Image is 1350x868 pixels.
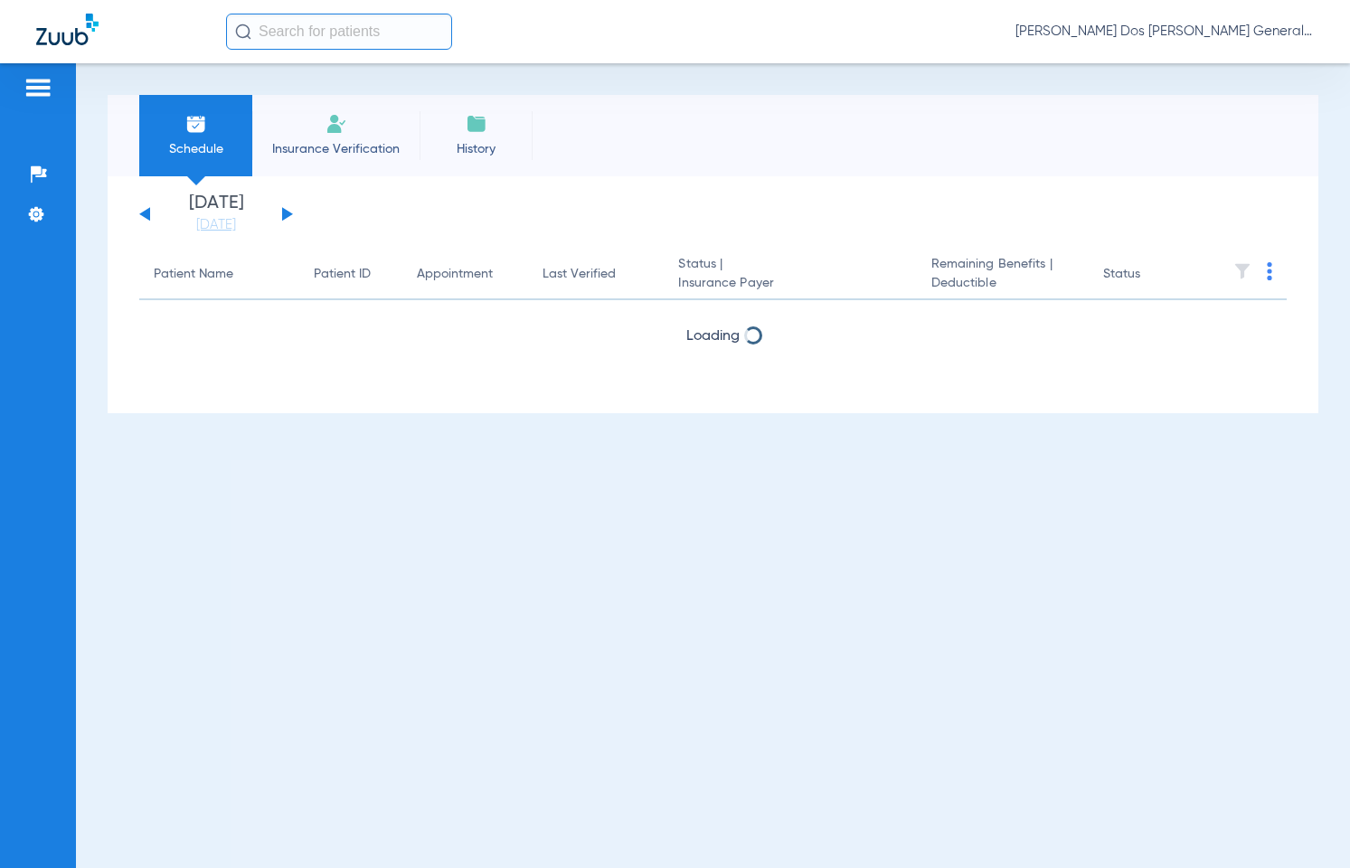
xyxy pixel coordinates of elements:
[185,113,207,135] img: Schedule
[1015,23,1314,41] span: [PERSON_NAME] Dos [PERSON_NAME] General | Abra Health
[917,250,1089,300] th: Remaining Benefits |
[235,24,251,40] img: Search Icon
[1089,250,1211,300] th: Status
[24,77,52,99] img: hamburger-icon
[266,140,406,158] span: Insurance Verification
[314,265,389,284] div: Patient ID
[543,265,649,284] div: Last Verified
[226,14,452,50] input: Search for patients
[162,194,270,234] li: [DATE]
[433,140,519,158] span: History
[314,265,371,284] div: Patient ID
[417,265,514,284] div: Appointment
[466,113,487,135] img: History
[154,265,285,284] div: Patient Name
[686,329,740,344] span: Loading
[931,274,1074,293] span: Deductible
[326,113,347,135] img: Manual Insurance Verification
[664,250,916,300] th: Status |
[417,265,493,284] div: Appointment
[1233,262,1251,280] img: filter.svg
[36,14,99,45] img: Zuub Logo
[162,216,270,234] a: [DATE]
[678,274,902,293] span: Insurance Payer
[543,265,616,284] div: Last Verified
[153,140,239,158] span: Schedule
[154,265,233,284] div: Patient Name
[1267,262,1272,280] img: group-dot-blue.svg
